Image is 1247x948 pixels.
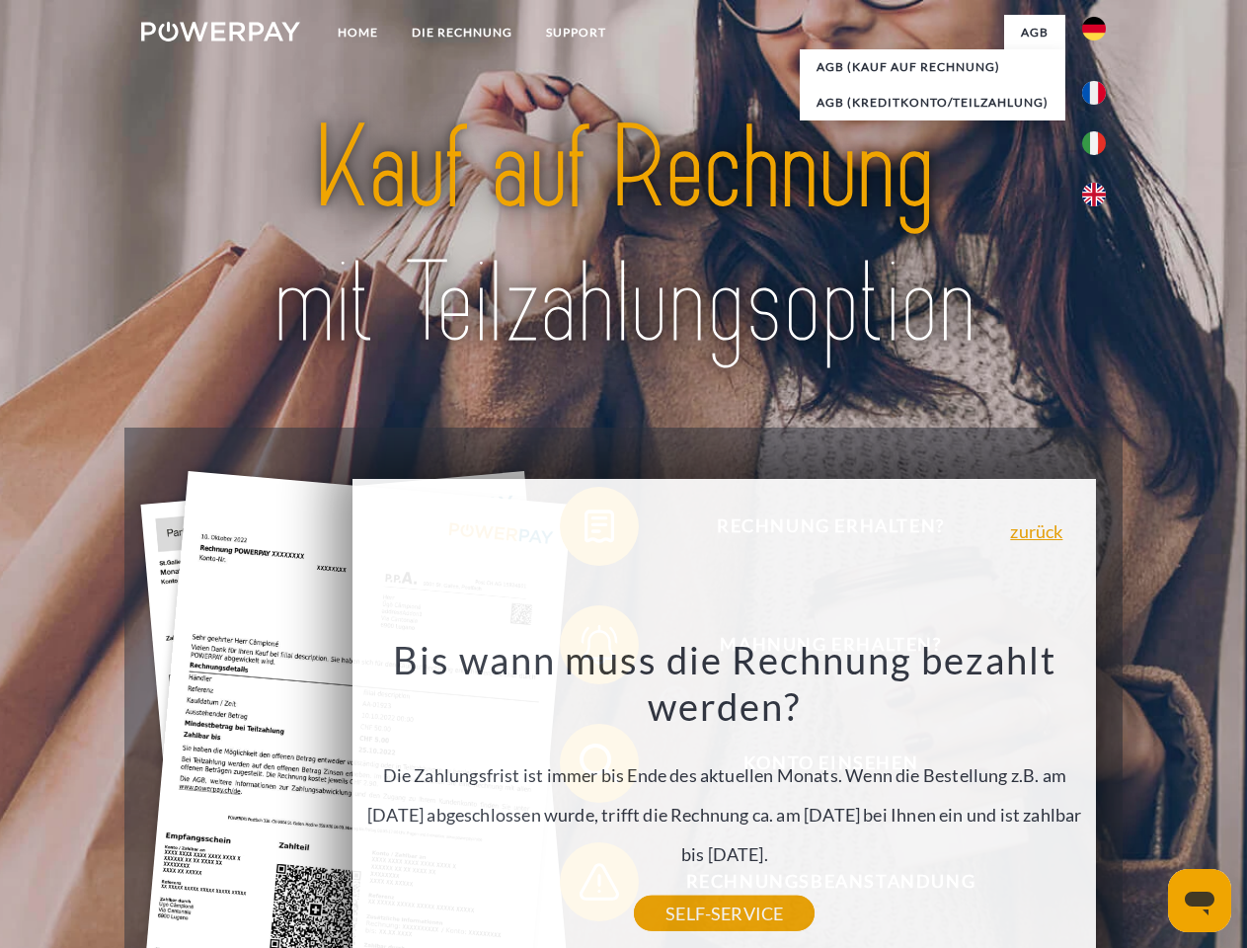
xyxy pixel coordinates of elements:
[1010,522,1062,540] a: zurück
[321,15,395,50] a: Home
[364,636,1085,731] h3: Bis wann muss die Rechnung bezahlt werden?
[529,15,623,50] a: SUPPORT
[1004,15,1065,50] a: agb
[1168,869,1231,932] iframe: Schaltfläche zum Öffnen des Messaging-Fensters
[141,22,300,41] img: logo-powerpay-white.svg
[800,85,1065,120] a: AGB (Kreditkonto/Teilzahlung)
[189,95,1058,378] img: title-powerpay_de.svg
[1082,131,1106,155] img: it
[634,896,815,931] a: SELF-SERVICE
[395,15,529,50] a: DIE RECHNUNG
[364,636,1085,913] div: Die Zahlungsfrist ist immer bis Ende des aktuellen Monats. Wenn die Bestellung z.B. am [DATE] abg...
[800,49,1065,85] a: AGB (Kauf auf Rechnung)
[1082,183,1106,206] img: en
[1082,17,1106,40] img: de
[1082,81,1106,105] img: fr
